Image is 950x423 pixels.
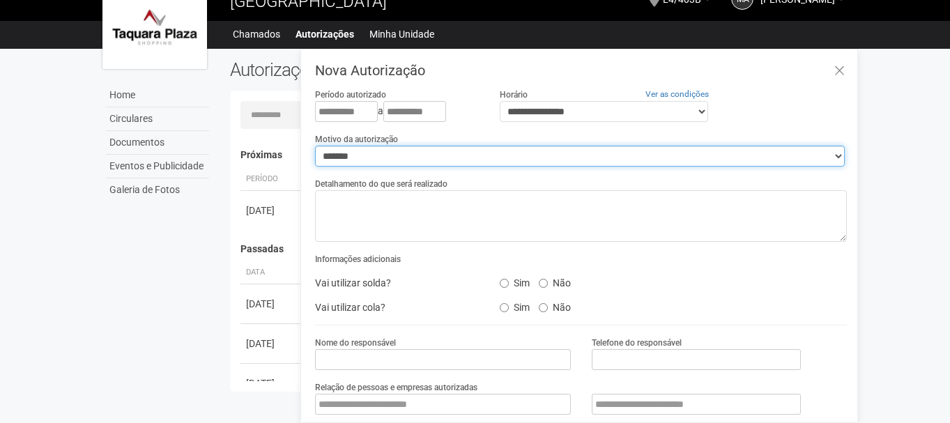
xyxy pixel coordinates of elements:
[240,261,303,284] th: Data
[315,89,386,101] label: Período autorizado
[539,279,548,288] input: Não
[106,178,209,201] a: Galeria de Fotos
[500,89,528,101] label: Horário
[315,337,396,349] label: Nome do responsável
[315,63,847,77] h3: Nova Autorização
[246,203,298,217] div: [DATE]
[230,59,528,80] h2: Autorizações
[246,337,298,351] div: [DATE]
[106,107,209,131] a: Circulares
[246,297,298,311] div: [DATE]
[592,337,682,349] label: Telefone do responsável
[305,297,489,318] div: Vai utilizar cola?
[233,24,280,44] a: Chamados
[305,272,489,293] div: Vai utilizar solda?
[315,133,398,146] label: Motivo da autorização
[539,297,571,314] label: Não
[240,168,303,191] th: Período
[315,178,447,190] label: Detalhamento do que será realizado
[369,24,434,44] a: Minha Unidade
[500,272,530,289] label: Sim
[500,279,509,288] input: Sim
[240,244,838,254] h4: Passadas
[539,303,548,312] input: Não
[246,376,298,390] div: [DATE]
[500,297,530,314] label: Sim
[240,150,838,160] h4: Próximas
[539,272,571,289] label: Não
[315,381,477,394] label: Relação de pessoas e empresas autorizadas
[296,24,354,44] a: Autorizações
[106,155,209,178] a: Eventos e Publicidade
[106,84,209,107] a: Home
[645,89,709,99] a: Ver as condições
[500,303,509,312] input: Sim
[315,253,401,266] label: Informações adicionais
[106,131,209,155] a: Documentos
[315,101,478,122] div: a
